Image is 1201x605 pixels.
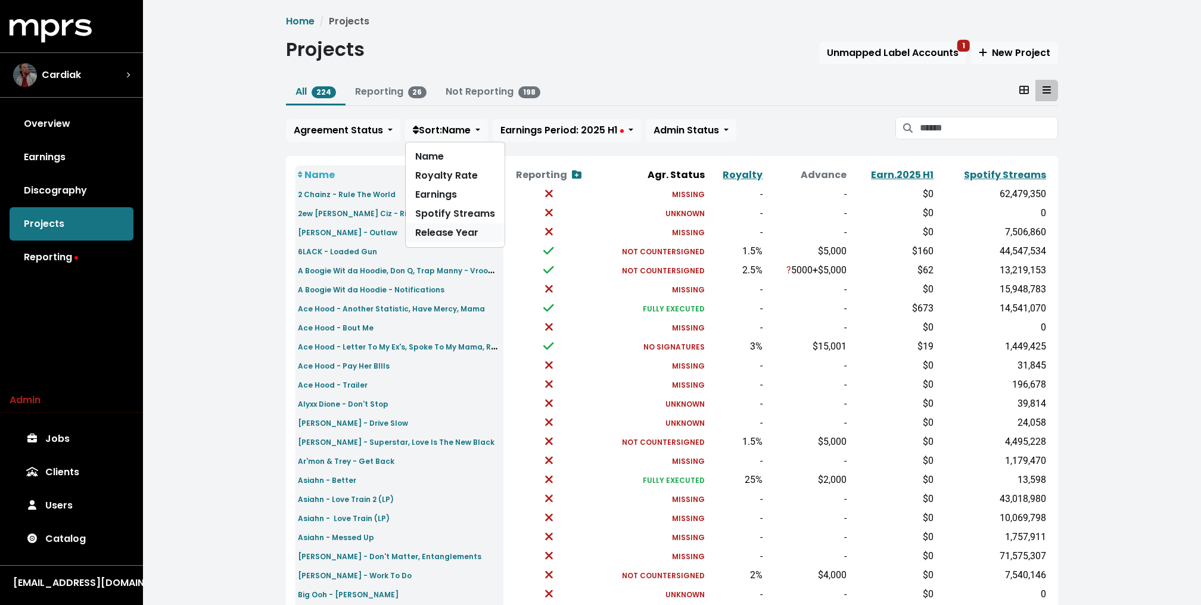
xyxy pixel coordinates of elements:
small: 6LACK - Loaded Gun [298,247,377,257]
small: NOT COUNTERSIGNED [622,570,705,581]
a: Ace Hood - Another Statistic, Have Mercy, Mama [298,301,485,315]
small: NOT COUNTERSIGNED [622,247,705,257]
td: 14,541,070 [936,299,1048,318]
td: $0 [849,432,936,451]
a: Big Ooh - [PERSON_NAME] [298,587,399,601]
small: UNKNOWN [665,590,705,600]
td: $0 [849,470,936,489]
td: - [707,413,765,432]
a: Jobs [10,422,133,456]
small: MISSING [672,189,705,199]
button: [EMAIL_ADDRESS][DOMAIN_NAME] [10,575,133,591]
td: - [765,185,849,204]
small: 2ew [PERSON_NAME] Ciz - Rings [298,208,421,219]
td: $62 [849,261,936,280]
span: 224 [312,86,336,98]
a: Ar'mon & Trey - Get Back [298,454,394,467]
td: - [765,528,849,547]
td: - [707,509,765,528]
span: ? [786,264,791,276]
a: Asiahn - Better [298,473,356,487]
a: Asiahn - Messed Up [298,530,374,544]
td: - [765,299,849,318]
td: 7,506,860 [936,223,1048,242]
th: Agr. Status [594,166,707,185]
small: MISSING [672,323,705,333]
td: - [707,185,765,204]
small: [PERSON_NAME] - Don't Matter, Entanglements [298,551,481,562]
a: Royalty Rate [406,166,505,185]
small: Ace Hood - Another Statistic, Have Mercy, Mama [298,304,485,314]
a: mprs logo [10,23,92,37]
a: Overview [10,107,133,141]
a: 2 Chainz - Rule The World [298,187,396,201]
td: 4,495,228 [936,432,1048,451]
td: - [765,489,849,509]
td: - [765,356,849,375]
td: 1,449,425 [936,337,1048,356]
td: 10,069,798 [936,509,1048,528]
td: - [765,451,849,470]
a: Earnings [406,185,505,204]
a: [PERSON_NAME] - Outlaw [298,225,397,239]
a: Not Reporting198 [446,85,540,98]
td: - [707,489,765,509]
td: - [707,451,765,470]
td: $0 [849,280,936,299]
small: MISSING [672,361,705,371]
td: - [765,375,849,394]
li: Projects [315,14,369,29]
nav: breadcrumb [286,14,1058,29]
td: $0 [849,451,936,470]
td: 39,814 [936,394,1048,413]
a: 6LACK - Loaded Gun [298,244,377,258]
span: 198 [518,86,540,98]
small: Ace Hood - Pay Her BIlls [298,361,390,371]
small: [PERSON_NAME] - Outlaw [298,227,397,238]
td: - [707,585,765,604]
small: Asiahn - Love Train (LP) [298,513,390,523]
td: 0 [936,318,1048,337]
span: + $5,000 [813,264,847,276]
td: 2.5% [707,261,765,280]
a: Clients [10,456,133,489]
a: Spotify Streams [406,204,505,223]
svg: Card View [1019,85,1029,95]
td: - [765,318,849,337]
small: NOT COUNTERSIGNED [622,437,705,447]
td: 1.5% [707,432,765,451]
input: Search projects [920,117,1058,139]
td: $0 [849,585,936,604]
span: 5000 [786,264,813,276]
button: Earnings Period: 2025 H1 [493,119,641,142]
small: NOT COUNTERSIGNED [622,266,705,276]
td: $0 [849,394,936,413]
img: The selected account / producer [13,63,37,87]
td: - [707,547,765,566]
td: $0 [849,318,936,337]
td: $0 [849,489,936,509]
td: 25% [707,470,765,489]
span: Sort: Name [413,123,471,137]
td: - [707,280,765,299]
td: 1,179,470 [936,451,1048,470]
small: MISSING [672,227,705,238]
span: Cardiak [42,68,81,82]
td: 71,575,307 [936,547,1048,566]
td: - [707,528,765,547]
a: Release Year [406,223,505,242]
a: Ace Hood - Letter To My Ex's, Spoke To My Mama, Real Big [298,339,517,353]
a: Ace Hood - Trailer [298,378,368,391]
td: $673 [849,299,936,318]
td: - [765,413,849,432]
td: 13,219,153 [936,261,1048,280]
span: Earnings Period: 2025 H1 [500,123,624,137]
a: Earn.2025 H1 [871,168,934,182]
td: 1,757,911 [936,528,1048,547]
td: 196,678 [936,375,1048,394]
td: 13,598 [936,470,1048,489]
small: MISSING [672,551,705,562]
small: [PERSON_NAME] - Work To Do [298,570,412,581]
small: FULLY EXECUTED [643,304,705,314]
